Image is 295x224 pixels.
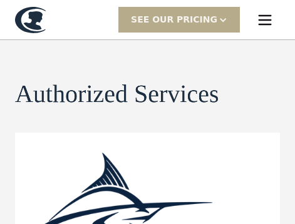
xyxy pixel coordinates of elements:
[131,13,217,26] div: SEE Our Pricing
[118,7,240,32] div: SEE Our Pricing
[15,7,79,33] a: home
[15,80,219,108] h1: Authorized Services
[250,5,280,35] div: menu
